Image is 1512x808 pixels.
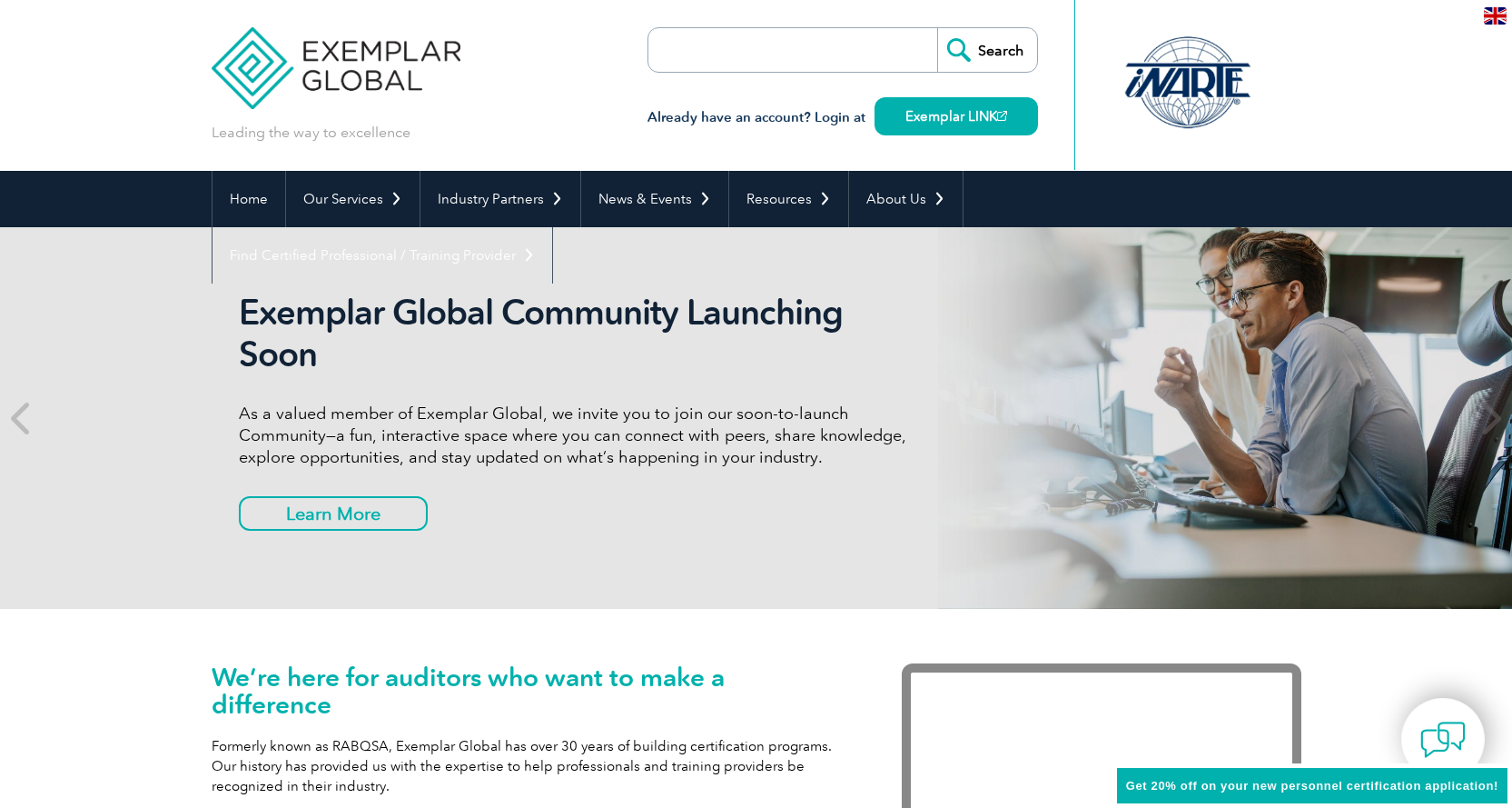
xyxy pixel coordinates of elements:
a: Resources [729,171,848,227]
p: Formerly known as RABQSA, Exemplar Global has over 30 years of building certification programs. O... [212,736,847,796]
h3: Already have an account? Login at [647,106,1038,129]
img: en [1484,7,1507,25]
h1: We’re here for auditors who want to make a difference [212,663,847,718]
h2: Exemplar Global Community Launching Soon [239,292,920,375]
input: Search [937,28,1037,72]
a: News & Events [581,171,728,227]
img: contact-chat.png [1420,717,1466,763]
a: Our Services [286,171,420,227]
a: Learn More [239,496,428,531]
a: Home [212,171,285,227]
img: open_square.png [997,111,1007,121]
a: Exemplar LINK [875,97,1038,135]
a: Industry Partners [420,171,580,227]
p: As a valued member of Exemplar Global, we invite you to join our soon-to-launch Community—a fun, ... [239,403,920,468]
p: Leading the way to excellence [212,123,410,143]
a: About Us [849,171,963,227]
span: Get 20% off on your new personnel certification application! [1126,779,1498,793]
a: Find Certified Professional / Training Provider [212,227,552,284]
